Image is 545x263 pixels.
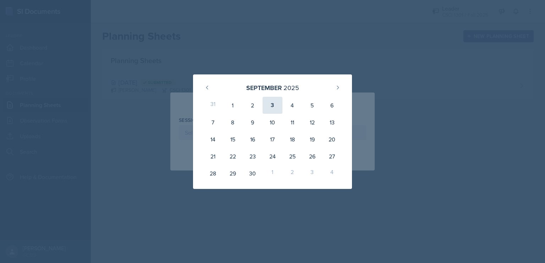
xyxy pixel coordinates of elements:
div: 11 [282,114,302,131]
div: 26 [302,148,322,165]
div: 17 [263,131,282,148]
div: 12 [302,114,322,131]
div: 2 [243,97,263,114]
div: 4 [282,97,302,114]
div: 1 [223,97,243,114]
div: September [246,83,282,93]
div: 21 [203,148,223,165]
div: 14 [203,131,223,148]
div: 19 [302,131,322,148]
div: 2025 [283,83,299,93]
div: 16 [243,131,263,148]
div: 3 [302,165,322,182]
div: 20 [322,131,342,148]
div: 8 [223,114,243,131]
div: 6 [322,97,342,114]
div: 4 [322,165,342,182]
div: 5 [302,97,322,114]
div: 27 [322,148,342,165]
div: 23 [243,148,263,165]
div: 13 [322,114,342,131]
div: 15 [223,131,243,148]
div: 30 [243,165,263,182]
div: 25 [282,148,302,165]
div: 31 [203,97,223,114]
div: 29 [223,165,243,182]
div: 9 [243,114,263,131]
div: 1 [263,165,282,182]
div: 3 [263,97,282,114]
div: 10 [263,114,282,131]
div: 28 [203,165,223,182]
div: 7 [203,114,223,131]
div: 18 [282,131,302,148]
div: 24 [263,148,282,165]
div: 2 [282,165,302,182]
div: 22 [223,148,243,165]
